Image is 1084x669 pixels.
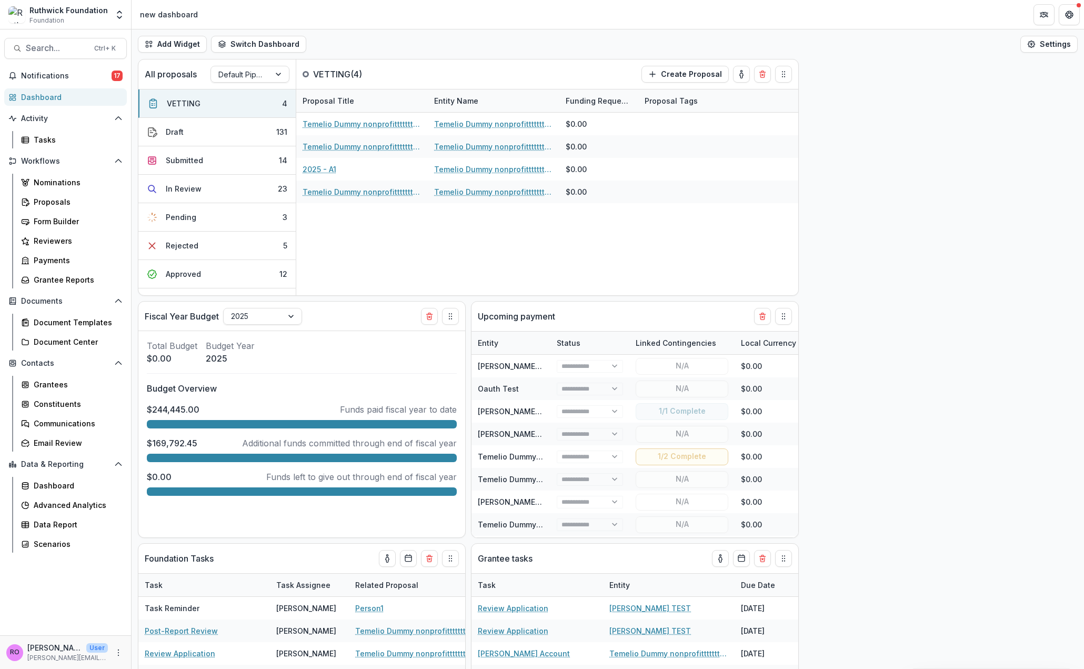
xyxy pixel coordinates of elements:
[17,271,127,288] a: Grantee Reports
[34,235,118,246] div: Reviewers
[138,118,296,146] button: Draft131
[735,445,840,468] div: $0.00
[400,550,417,567] button: Calendar
[629,332,735,354] div: Linked Contingencies
[8,6,25,23] img: Ruthwick Foundation
[303,141,421,152] a: Temelio Dummy nonprofittttttttt a4 sda16s5d - 2025 - A1
[296,89,428,112] div: Proposal Title
[1033,4,1055,25] button: Partners
[166,126,184,137] div: Draft
[559,89,638,112] div: Funding Requested
[434,118,553,129] a: Temelio Dummy nonprofittttttttt a4 sda16s5d
[112,646,125,659] button: More
[733,550,750,567] button: Calendar
[303,118,421,129] a: Temelio Dummy nonprofittttttttt a4 sda16s5d - 2025 - A1
[17,193,127,211] a: Proposals
[735,642,814,665] div: [DATE]
[270,574,349,596] div: Task Assignee
[4,110,127,127] button: Open Activity
[712,550,729,567] button: toggle-assigned-to-me
[166,268,201,279] div: Approved
[278,183,287,194] div: 23
[428,89,559,112] div: Entity Name
[735,423,840,445] div: $0.00
[86,643,108,653] p: User
[21,72,112,81] span: Notifications
[266,471,457,483] p: Funds left to give out through end of fiscal year
[34,177,118,188] div: Nominations
[638,89,770,112] div: Proposal Tags
[1020,36,1078,53] button: Settings
[166,212,196,223] div: Pending
[17,232,127,249] a: Reviewers
[34,418,118,429] div: Communications
[478,497,559,506] a: [PERSON_NAME] TEST
[17,376,127,393] a: Grantees
[17,415,127,432] a: Communications
[641,66,729,83] button: Create Proposal
[276,126,287,137] div: 131
[735,574,814,596] div: Due Date
[4,88,127,106] a: Dashboard
[34,274,118,285] div: Grantee Reports
[92,43,118,54] div: Ctrl + K
[636,358,728,375] button: N/A
[17,333,127,351] a: Document Center
[478,430,576,438] a: [PERSON_NAME] Individual
[270,580,337,591] div: Task Assignee
[609,625,691,636] a: [PERSON_NAME] TEST
[166,183,202,194] div: In Review
[754,308,771,325] button: Delete card
[112,4,127,25] button: Open entity switcher
[638,95,704,106] div: Proposal Tags
[550,332,629,354] div: Status
[421,308,438,325] button: Delete card
[29,5,108,16] div: Ruthwick Foundation
[478,310,555,323] p: Upcoming payment
[26,43,88,53] span: Search...
[636,516,728,533] button: N/A
[355,648,474,659] a: Temelio Dummy nonprofittttttttt a4 sda16s5d
[166,155,203,166] div: Submitted
[29,16,64,25] span: Foundation
[145,68,197,81] p: All proposals
[34,480,118,491] div: Dashboard
[735,491,840,513] div: $0.00
[282,98,287,109] div: 4
[303,164,336,175] a: 2025 - A1
[34,519,118,530] div: Data Report
[138,36,207,53] button: Add Widget
[242,437,457,450] p: Additional funds committed through end of fiscal year
[206,340,255,352] p: Budget Year
[428,95,485,106] div: Entity Name
[4,355,127,372] button: Open Contacts
[340,403,457,416] p: Funds paid fiscal year to date
[471,332,550,354] div: Entity
[34,216,118,227] div: Form Builder
[566,141,587,152] div: $0.00
[17,535,127,553] a: Scenarios
[471,337,505,348] div: Entity
[349,580,425,591] div: Related Proposal
[21,359,110,368] span: Contacts
[775,308,792,325] button: Drag
[147,437,197,450] p: $169,792.45
[636,403,728,420] button: 1/1 Complete
[735,620,814,642] div: [DATE]
[735,355,840,377] div: $0.00
[478,625,548,636] a: Review Application
[4,293,127,309] button: Open Documents
[145,603,199,614] p: Task Reminder
[442,308,459,325] button: Drag
[138,89,296,118] button: VETTING4
[17,314,127,331] a: Document Templates
[138,580,169,591] div: Task
[138,146,296,175] button: Submitted14
[17,516,127,533] a: Data Report
[138,574,270,596] div: Task
[733,66,750,83] button: toggle-assigned-to-me
[34,379,118,390] div: Grantees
